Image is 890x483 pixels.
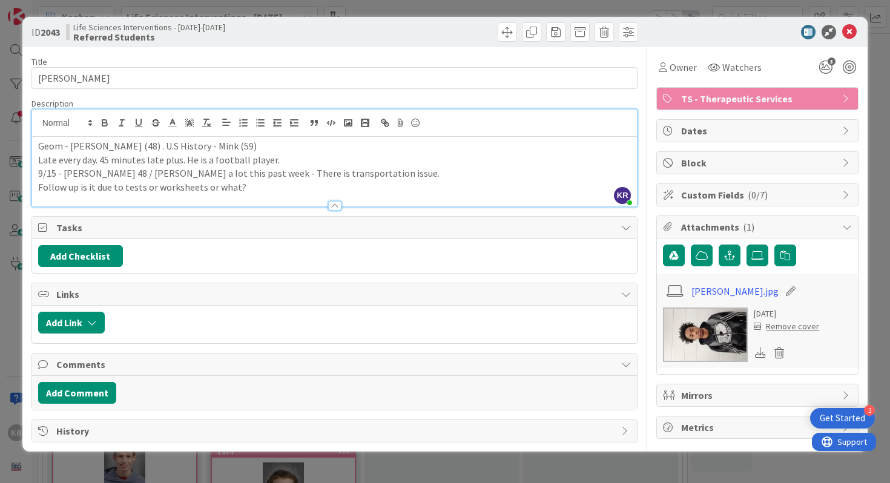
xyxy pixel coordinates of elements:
[38,153,631,167] p: Late every day. 45 minutes late plus. He is a football player.
[41,26,60,38] b: 2043
[681,220,836,234] span: Attachments
[820,412,865,424] div: Get Started
[864,405,875,416] div: 3
[31,98,73,109] span: Description
[754,345,767,361] div: Download
[73,32,225,42] b: Referred Students
[38,245,123,267] button: Add Checklist
[691,284,779,298] a: [PERSON_NAME].jpg
[681,91,836,106] span: TS - Therapeutic Services
[681,188,836,202] span: Custom Fields
[56,424,616,438] span: History
[614,187,631,204] span: KR
[25,2,55,16] span: Support
[722,60,762,74] span: Watchers
[38,382,116,404] button: Add Comment
[754,320,819,333] div: Remove cover
[681,156,836,170] span: Block
[810,408,875,429] div: Open Get Started checklist, remaining modules: 3
[670,60,697,74] span: Owner
[31,67,638,89] input: type card name here...
[38,166,631,180] p: 9/15 - [PERSON_NAME] 48 / [PERSON_NAME] a lot this past week - There is transportation issue.
[38,312,105,333] button: Add Link
[748,189,768,201] span: ( 0/7 )
[56,287,616,301] span: Links
[681,123,836,138] span: Dates
[38,180,631,194] p: Follow up is it due to tests or worksheets or what?
[31,56,47,67] label: Title
[56,357,616,372] span: Comments
[56,220,616,235] span: Tasks
[743,221,754,233] span: ( 1 )
[31,25,60,39] span: ID
[38,139,631,153] p: Geom - [PERSON_NAME] (48) . U.S History - Mink (59)
[828,57,836,65] span: 3
[681,420,836,435] span: Metrics
[681,388,836,402] span: Mirrors
[754,307,819,320] div: [DATE]
[73,22,225,32] span: Life Sciences Interventions - [DATE]-[DATE]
